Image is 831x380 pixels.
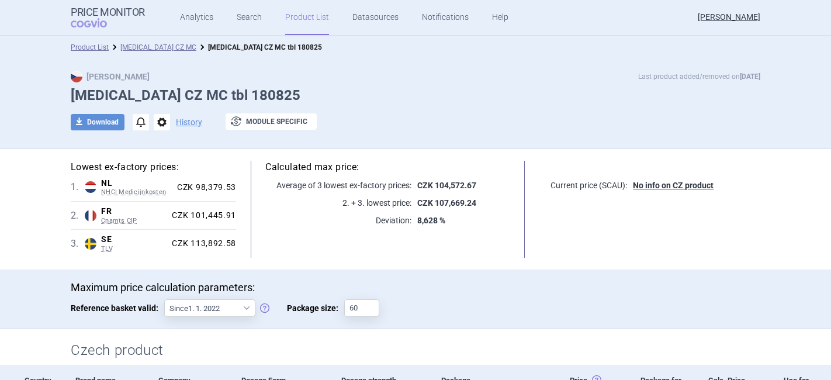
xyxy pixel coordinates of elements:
[287,299,344,317] span: Package size:
[71,114,124,130] button: Download
[265,161,510,174] h5: Calculated max price:
[265,179,411,191] p: Average of 3 lowest ex-factory prices:
[101,188,172,196] span: NHCI Medicijnkosten
[196,42,322,53] li: calquence CZ MC tbl 180825
[71,6,145,18] strong: Price Monitor
[172,182,236,193] div: CZK 98,379.53
[71,87,760,104] h1: [MEDICAL_DATA] CZ MC tbl 180825
[344,299,379,317] input: Package size:
[101,234,167,245] span: SE
[71,299,164,317] span: Reference basket valid:
[265,197,411,209] p: 2. + 3. lowest price:
[71,237,85,251] span: 3 .
[633,181,714,190] strong: No info on CZ product
[638,71,760,82] p: Last product added/removed on
[109,42,196,53] li: calquence CZ MC
[71,18,123,27] span: COGVIO
[71,281,760,294] p: Maximum price calculation parameters:
[101,178,172,189] span: NL
[164,299,255,317] select: Reference basket valid:
[740,72,760,81] strong: [DATE]
[101,245,167,253] span: TLV
[120,43,196,51] a: [MEDICAL_DATA] CZ MC
[417,181,476,190] strong: CZK 104,572.67
[71,209,85,223] span: 2 .
[71,71,82,82] img: CZ
[71,161,236,174] h5: Lowest ex-factory prices:
[417,198,476,208] strong: CZK 107,669.24
[265,215,411,226] p: Deviation:
[167,210,236,221] div: CZK 101,445.91
[101,206,167,217] span: FR
[71,72,150,81] strong: [PERSON_NAME]
[85,238,96,250] img: Sweden
[71,341,760,360] h2: Czech product
[417,216,445,225] strong: 8,628 %
[71,43,109,51] a: Product List
[101,217,167,225] span: Cnamts CIP
[71,180,85,194] span: 1 .
[167,239,236,249] div: CZK 113,892.58
[176,118,202,126] button: History
[71,6,145,29] a: Price MonitorCOGVIO
[85,210,96,222] img: France
[71,42,109,53] li: Product List
[85,181,96,193] img: Netherlands
[539,179,627,191] p: Current price (SCAU):
[208,43,322,51] strong: [MEDICAL_DATA] CZ MC tbl 180825
[226,113,317,130] button: Module specific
